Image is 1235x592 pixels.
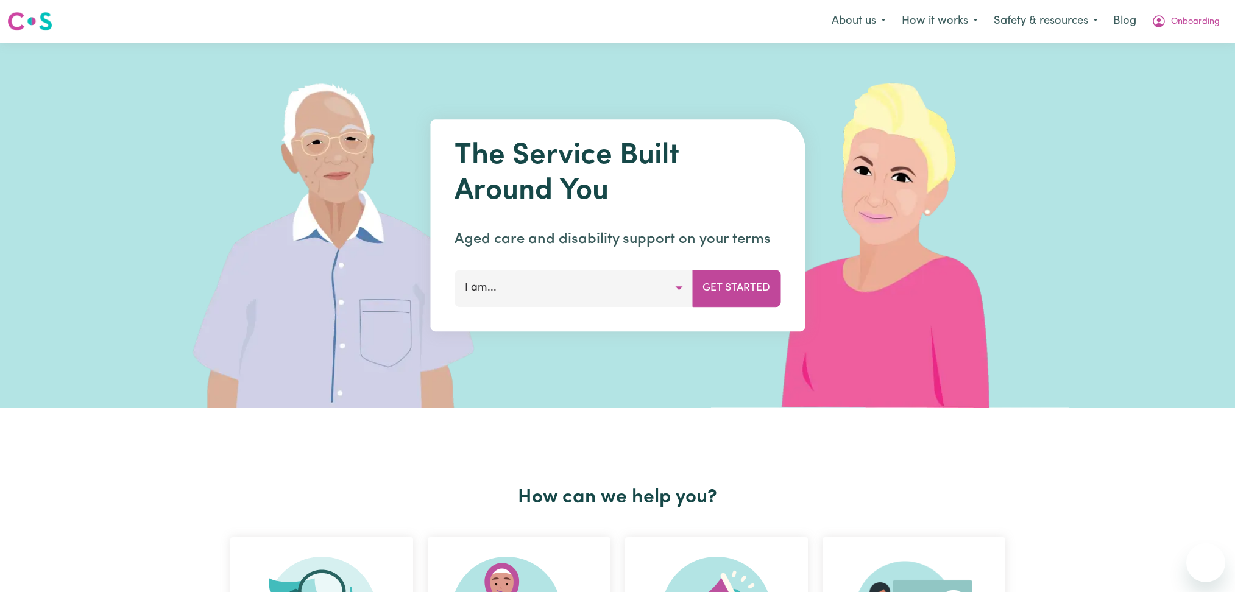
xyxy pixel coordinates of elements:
h2: How can we help you? [223,486,1013,509]
button: My Account [1144,9,1228,34]
button: I am... [455,270,693,306]
button: How it works [894,9,986,34]
button: Safety & resources [986,9,1106,34]
button: Get Started [692,270,780,306]
h1: The Service Built Around You [455,139,780,209]
img: Careseekers logo [7,10,52,32]
a: Careseekers logo [7,7,52,35]
p: Aged care and disability support on your terms [455,228,780,250]
iframe: Button to launch messaging window [1186,543,1225,582]
span: Onboarding [1171,15,1220,29]
button: About us [824,9,894,34]
a: Blog [1106,8,1144,35]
